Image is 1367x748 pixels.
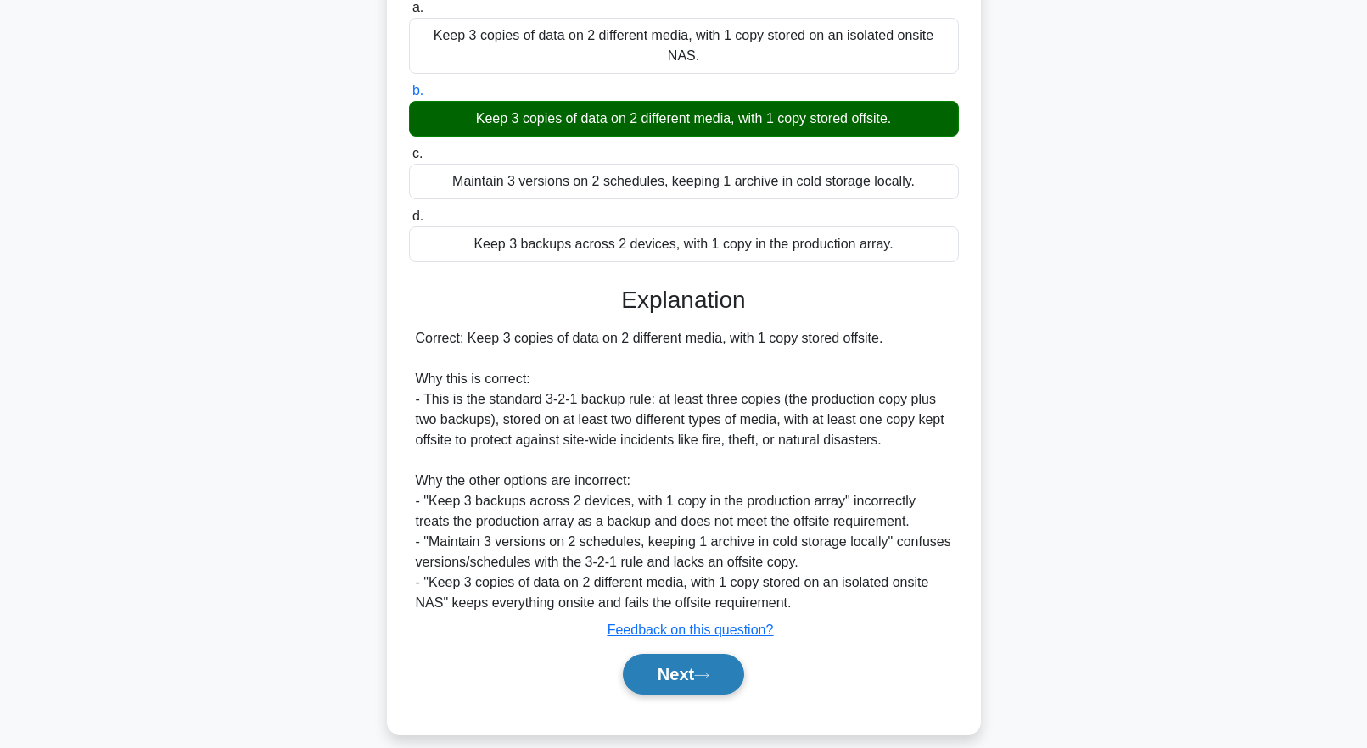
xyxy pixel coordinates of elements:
div: Correct: Keep 3 copies of data on 2 different media, with 1 copy stored offsite. Why this is corr... [416,328,952,613]
span: d. [412,209,423,223]
span: b. [412,83,423,98]
button: Next [623,654,744,695]
a: Feedback on this question? [608,622,774,637]
h3: Explanation [419,286,949,315]
span: c. [412,146,423,160]
div: Maintain 3 versions on 2 schedules, keeping 1 archive in cold storage locally. [409,164,959,199]
div: Keep 3 copies of data on 2 different media, with 1 copy stored on an isolated onsite NAS. [409,18,959,74]
div: Keep 3 copies of data on 2 different media, with 1 copy stored offsite. [409,101,959,137]
div: Keep 3 backups across 2 devices, with 1 copy in the production array. [409,226,959,262]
